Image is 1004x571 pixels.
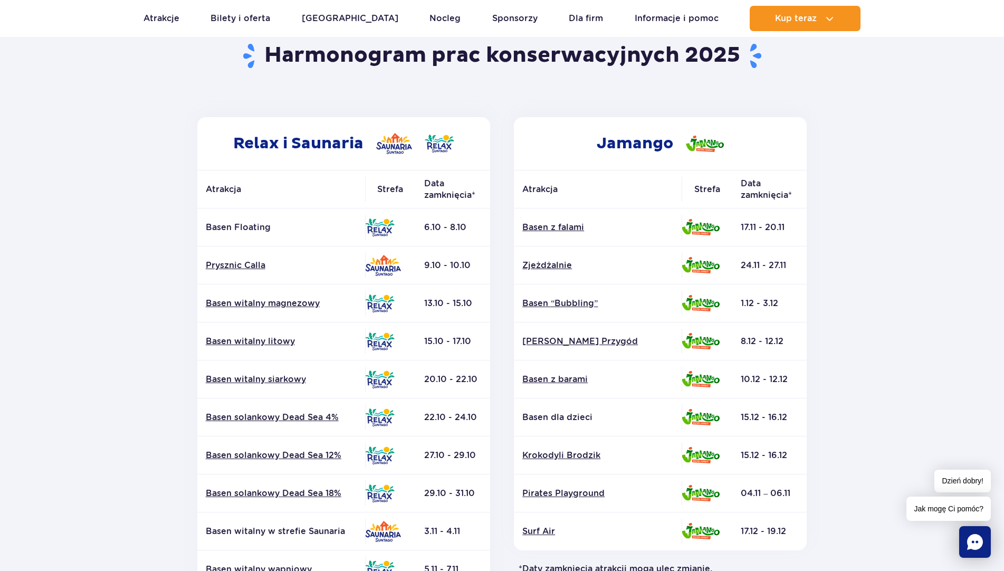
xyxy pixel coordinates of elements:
[522,298,673,309] a: Basen “Bubbling”
[365,446,395,464] img: Relax
[522,260,673,271] a: Zjeżdżalnie
[302,6,398,31] a: [GEOGRAPHIC_DATA]
[365,408,395,426] img: Relax
[144,6,179,31] a: Atrakcje
[365,294,395,312] img: Relax
[206,488,357,499] a: Basen solankowy Dead Sea 18%
[206,450,357,461] a: Basen solankowy Dead Sea 12%
[416,360,490,398] td: 20.10 - 22.10
[682,219,720,235] img: Jamango
[522,412,673,423] p: Basen dla dzieci
[522,488,673,499] a: Pirates Playground
[959,526,991,558] div: Chat
[569,6,603,31] a: Dla firm
[732,360,807,398] td: 10.12 - 12.12
[206,336,357,347] a: Basen witalny litowy
[682,523,720,539] img: Jamango
[365,521,401,542] img: Saunaria
[416,284,490,322] td: 13.10 - 15.10
[206,298,357,309] a: Basen witalny magnezowy
[365,218,395,236] img: Relax
[429,6,461,31] a: Nocleg
[934,470,991,492] span: Dzień dobry!
[206,526,357,537] p: Basen witalny w strefie Saunaria
[522,526,673,537] a: Surf Air
[906,497,991,521] span: Jak mogę Ci pomóc?
[682,333,720,349] img: Jamango
[492,6,538,31] a: Sponsorzy
[682,295,720,311] img: Jamango
[365,332,395,350] img: Relax
[732,246,807,284] td: 24.11 - 27.11
[206,412,357,423] a: Basen solankowy Dead Sea 4%
[682,170,732,208] th: Strefa
[206,260,357,271] a: Prysznic Calla
[522,336,673,347] a: [PERSON_NAME] Przygód
[416,512,490,550] td: 3.11 - 4.11
[416,322,490,360] td: 15.10 - 17.10
[416,246,490,284] td: 9.10 - 10.10
[682,257,720,273] img: Jamango
[376,133,412,154] img: Saunaria
[365,170,416,208] th: Strefa
[206,374,357,385] a: Basen witalny siarkowy
[732,474,807,512] td: 04.11 – 06.11
[416,208,490,246] td: 6.10 - 8.10
[750,6,860,31] button: Kup teraz
[522,450,673,461] a: Krokodyli Brodzik
[514,170,682,208] th: Atrakcja
[732,208,807,246] td: 17.11 - 20.11
[775,14,817,23] span: Kup teraz
[732,170,807,208] th: Data zamknięcia*
[732,436,807,474] td: 15.12 - 16.12
[211,6,270,31] a: Bilety i oferta
[686,136,724,152] img: Jamango
[365,255,401,276] img: Saunaria
[522,222,673,233] a: Basen z falami
[682,485,720,501] img: Jamango
[732,512,807,550] td: 17.12 - 19.12
[682,371,720,387] img: Jamango
[416,170,490,208] th: Data zamknięcia*
[206,222,357,233] p: Basen Floating
[197,117,490,170] h2: Relax i Saunaria
[365,370,395,388] img: Relax
[682,409,720,425] img: Jamango
[416,474,490,512] td: 29.10 - 31.10
[682,447,720,463] img: Jamango
[416,436,490,474] td: 27.10 - 29.10
[635,6,719,31] a: Informacje i pomoc
[522,374,673,385] a: Basen z barami
[193,42,811,70] h1: Harmonogram prac konserwacyjnych 2025
[514,117,807,170] h2: Jamango
[365,484,395,502] img: Relax
[732,284,807,322] td: 1.12 - 3.12
[197,170,365,208] th: Atrakcja
[425,135,454,153] img: Relax
[732,398,807,436] td: 15.12 - 16.12
[732,322,807,360] td: 8.12 - 12.12
[416,398,490,436] td: 22.10 - 24.10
